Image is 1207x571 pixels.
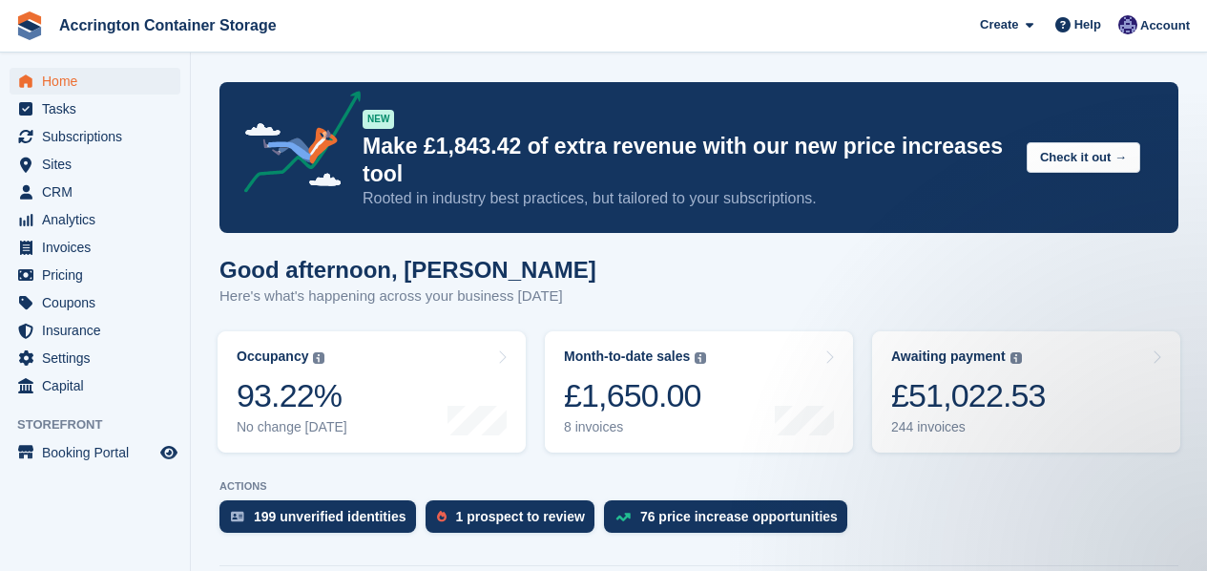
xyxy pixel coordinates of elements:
[456,509,585,524] div: 1 prospect to review
[545,331,853,453] a: Month-to-date sales £1,650.00 8 invoices
[42,345,156,371] span: Settings
[10,123,180,150] a: menu
[10,439,180,466] a: menu
[237,349,308,365] div: Occupancy
[10,372,180,399] a: menu
[1118,15,1137,34] img: Jacob Connolly
[42,234,156,261] span: Invoices
[15,11,44,40] img: stora-icon-8386f47178a22dfd0bd8f6a31ec36ba5ce8667c1dd55bd0f319d3a0aa187defe.svg
[219,285,596,307] p: Here's what's happening across your business [DATE]
[10,95,180,122] a: menu
[363,110,394,129] div: NEW
[615,513,631,521] img: price_increase_opportunities-93ffe204e8149a01c8c9dc8f82e8f89637d9d84a8eef4429ea346261dce0b2c0.svg
[10,345,180,371] a: menu
[219,500,426,542] a: 199 unverified identities
[42,262,156,288] span: Pricing
[872,331,1180,453] a: Awaiting payment £51,022.53 244 invoices
[237,419,347,435] div: No change [DATE]
[564,376,706,415] div: £1,650.00
[10,234,180,261] a: menu
[564,419,706,435] div: 8 invoices
[42,439,156,466] span: Booking Portal
[42,317,156,344] span: Insurance
[42,68,156,95] span: Home
[254,509,406,524] div: 199 unverified identities
[1027,142,1140,174] button: Check it out →
[42,151,156,178] span: Sites
[695,352,706,364] img: icon-info-grey-7440780725fd019a000dd9b08b2336e03edf1995a4989e88bcd33f0948082b44.svg
[10,262,180,288] a: menu
[426,500,604,542] a: 1 prospect to review
[42,95,156,122] span: Tasks
[1140,16,1190,35] span: Account
[363,133,1011,188] p: Make £1,843.42 of extra revenue with our new price increases tool
[10,289,180,316] a: menu
[228,91,362,200] img: price-adjustments-announcement-icon-8257ccfd72463d97f412b2fc003d46551f7dbcb40ab6d574587a9cd5c0d94...
[42,123,156,150] span: Subscriptions
[891,376,1046,415] div: £51,022.53
[564,349,690,365] div: Month-to-date sales
[219,257,596,283] h1: Good afternoon, [PERSON_NAME]
[1074,15,1101,34] span: Help
[640,509,838,524] div: 76 price increase opportunities
[219,480,1178,493] p: ACTIONS
[1010,352,1022,364] img: icon-info-grey-7440780725fd019a000dd9b08b2336e03edf1995a4989e88bcd33f0948082b44.svg
[42,206,156,233] span: Analytics
[157,441,180,464] a: Preview store
[313,352,324,364] img: icon-info-grey-7440780725fd019a000dd9b08b2336e03edf1995a4989e88bcd33f0948082b44.svg
[42,289,156,316] span: Coupons
[363,188,1011,209] p: Rooted in industry best practices, but tailored to your subscriptions.
[891,349,1006,365] div: Awaiting payment
[10,179,180,205] a: menu
[237,376,347,415] div: 93.22%
[437,511,447,522] img: prospect-51fa495bee0391a8d652442698ab0144808aea92771e9ea1ae160a38d050c398.svg
[52,10,284,41] a: Accrington Container Storage
[10,68,180,95] a: menu
[10,317,180,344] a: menu
[42,372,156,399] span: Capital
[980,15,1018,34] span: Create
[218,331,526,453] a: Occupancy 93.22% No change [DATE]
[10,206,180,233] a: menu
[10,151,180,178] a: menu
[42,179,156,205] span: CRM
[231,511,244,522] img: verify_identity-adf6edd0f0f0b5bbfe63781bf79b02c33cf7c696d77639b501bdc392416b5a36.svg
[604,500,857,542] a: 76 price increase opportunities
[17,415,190,434] span: Storefront
[891,419,1046,435] div: 244 invoices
